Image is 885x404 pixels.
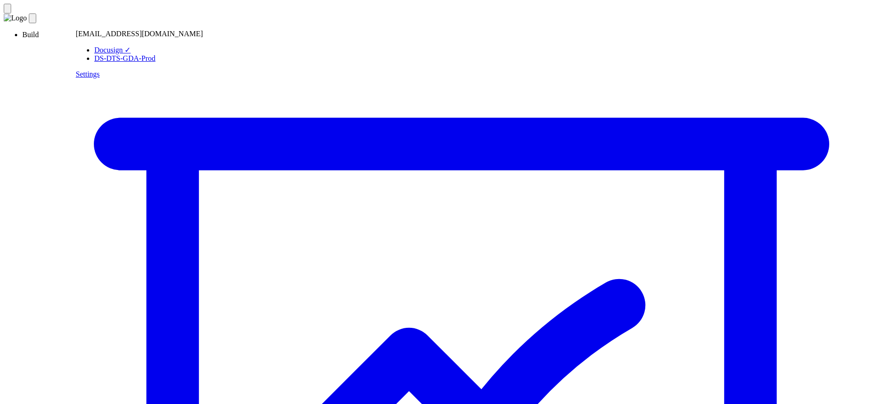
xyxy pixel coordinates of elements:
a: Settings [76,70,100,78]
img: Logo [4,14,27,22]
button: Toggle navigation [4,4,11,13]
a: Docusign ✓ [94,46,131,54]
div: Build [22,31,881,39]
a: DS-DTS-GDA-Prod [94,54,156,62]
div: [EMAIL_ADDRESS][DOMAIN_NAME] [76,30,203,38]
